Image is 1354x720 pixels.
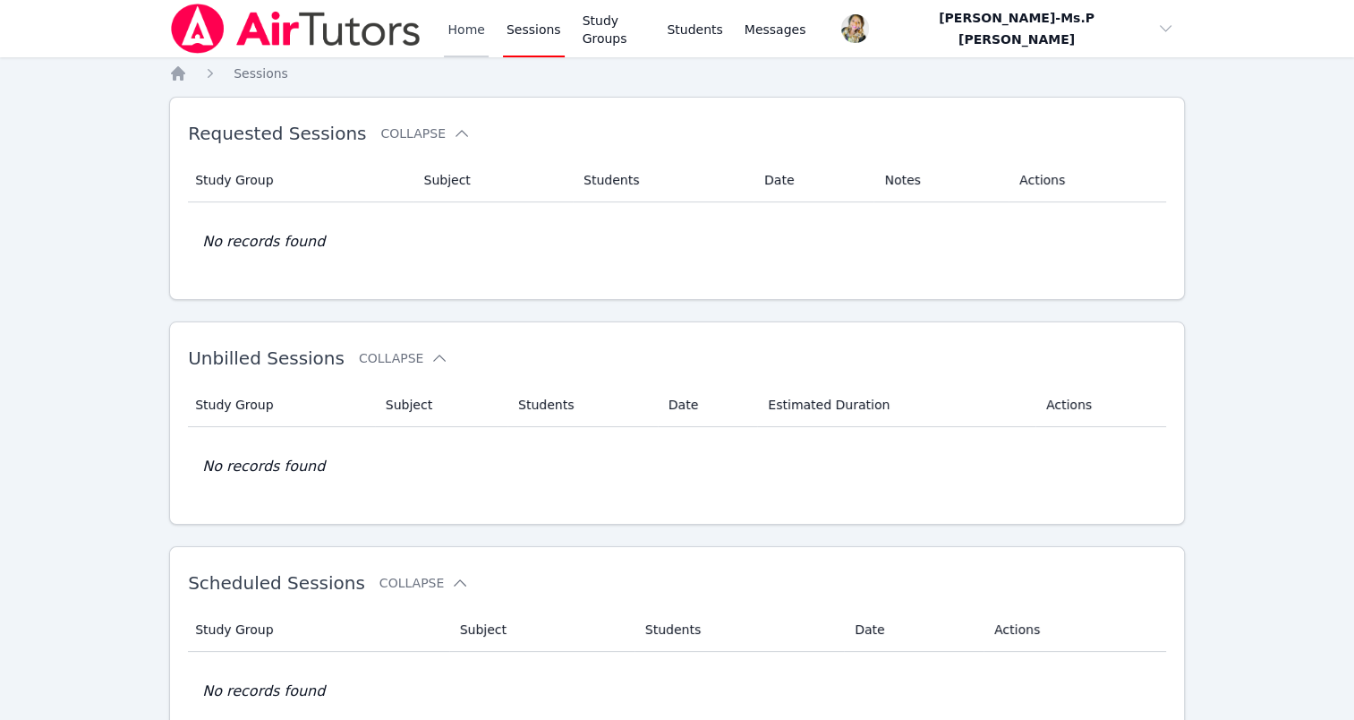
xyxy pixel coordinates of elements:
[169,64,1185,82] nav: Breadcrumb
[188,202,1166,281] td: No records found
[757,383,1035,427] th: Estimated Duration
[413,159,574,202] th: Subject
[658,383,758,427] th: Date
[234,64,288,82] a: Sessions
[188,427,1166,506] td: No records found
[873,159,1009,202] th: Notes
[188,159,413,202] th: Study Group
[188,572,365,594] span: Scheduled Sessions
[188,608,449,652] th: Study Group
[169,4,422,54] img: Air Tutors
[380,124,470,142] button: Collapse
[1009,159,1166,202] th: Actions
[188,383,375,427] th: Study Group
[754,159,873,202] th: Date
[844,608,984,652] th: Date
[375,383,507,427] th: Subject
[234,66,288,81] span: Sessions
[984,608,1166,652] th: Actions
[449,608,634,652] th: Subject
[188,123,366,144] span: Requested Sessions
[745,21,806,39] span: Messages
[1035,383,1166,427] th: Actions
[507,383,658,427] th: Students
[359,349,448,367] button: Collapse
[379,574,469,592] button: Collapse
[573,159,754,202] th: Students
[634,608,844,652] th: Students
[188,347,345,369] span: Unbilled Sessions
